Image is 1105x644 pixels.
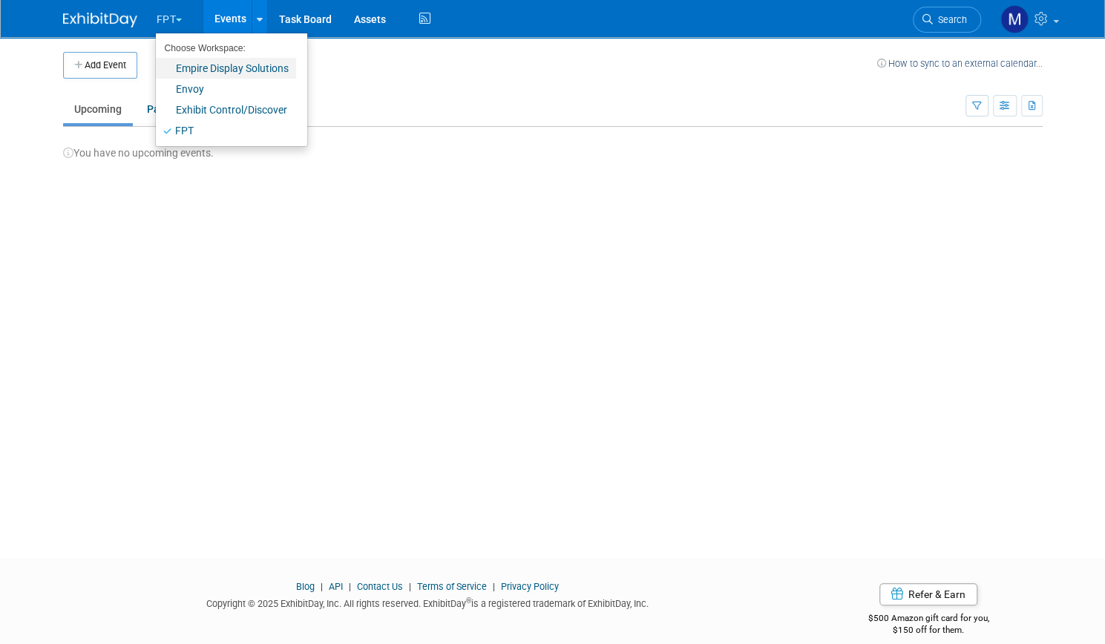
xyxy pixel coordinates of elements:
span: | [317,581,327,592]
span: | [405,581,415,592]
a: API [329,581,343,592]
a: Empire Display Solutions [156,58,296,79]
a: Contact Us [357,581,403,592]
div: Copyright © 2025 ExhibitDay, Inc. All rights reserved. ExhibitDay is a registered trademark of Ex... [63,594,793,611]
img: Matt h [1000,5,1029,33]
a: Search [913,7,981,33]
a: Past1 [136,95,193,123]
a: Terms of Service [417,581,487,592]
span: | [489,581,499,592]
a: Refer & Earn [879,583,977,605]
li: Choose Workspace: [156,39,296,58]
a: How to sync to an external calendar... [877,58,1043,69]
a: Upcoming [63,95,133,123]
a: Envoy [156,79,296,99]
span: You have no upcoming events. [63,147,214,159]
span: Search [933,14,967,25]
a: Privacy Policy [501,581,559,592]
img: ExhibitDay [63,13,137,27]
button: Add Event [63,52,137,79]
span: | [345,581,355,592]
div: $500 Amazon gift card for you, [814,602,1043,637]
a: Exhibit Control/Discover [156,99,296,120]
a: FPT [156,120,296,141]
div: $150 off for them. [814,624,1043,637]
a: Blog [296,581,315,592]
sup: ® [466,597,471,605]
